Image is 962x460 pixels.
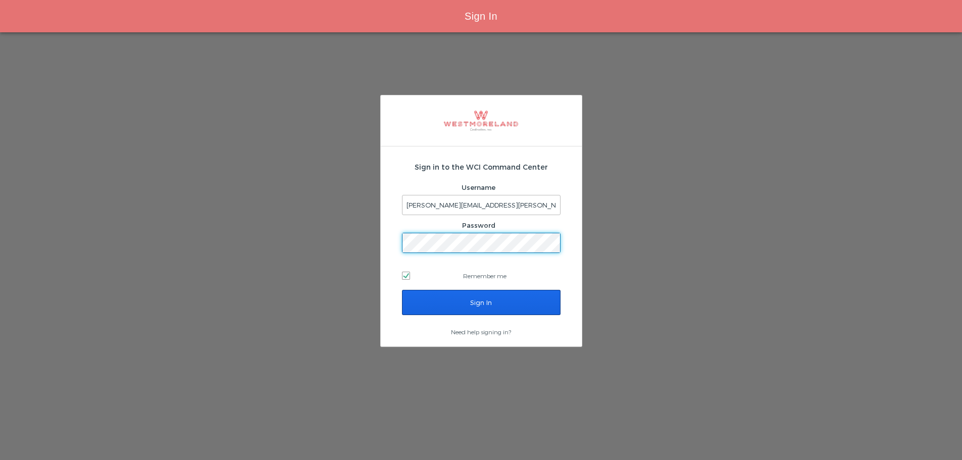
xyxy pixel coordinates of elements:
label: Username [462,183,495,191]
span: Sign In [465,11,497,22]
a: Need help signing in? [451,328,511,335]
label: Remember me [402,268,561,283]
input: Sign In [402,290,561,315]
label: Password [462,221,495,229]
h2: Sign in to the WCI Command Center [402,162,561,172]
